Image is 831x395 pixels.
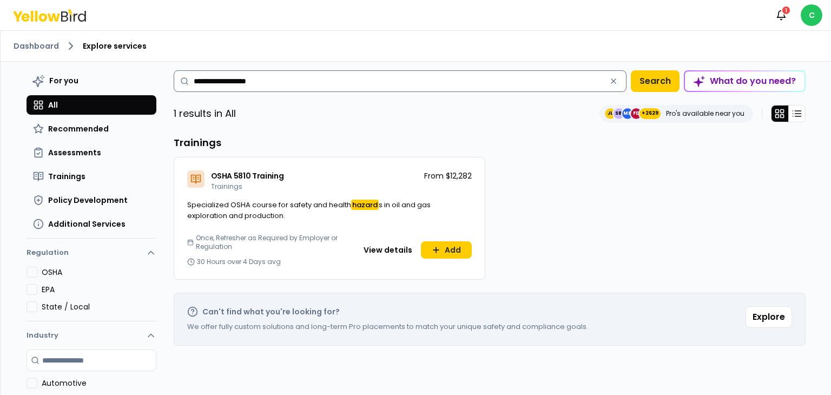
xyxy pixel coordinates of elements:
button: Trainings [27,167,156,186]
span: +2629 [642,108,658,119]
button: Assessments [27,143,156,162]
p: 1 results in All [174,106,236,121]
span: MB [622,108,633,119]
button: Industry [27,321,156,350]
mark: hazard [351,200,379,210]
span: Policy Development [48,195,128,206]
span: FD [631,108,642,119]
span: C [801,4,822,26]
span: Recommended [48,123,109,134]
label: Automotive [42,378,156,389]
button: Policy Development [27,190,156,210]
button: Search [631,70,680,92]
div: Regulation [27,267,156,321]
button: All [27,95,156,115]
label: EPA [42,284,156,295]
span: Trainings [211,182,242,191]
button: 1 [770,4,792,26]
button: What do you need? [684,70,806,92]
span: 30 Hours over 4 Days avg [197,258,281,266]
button: Additional Services [27,214,156,234]
span: JL [605,108,616,119]
span: Assessments [48,147,101,158]
h2: Can't find what you're looking for? [202,306,340,317]
label: OSHA [42,267,156,278]
span: Specialized OSHA course for safety and health [187,200,351,210]
span: Additional Services [48,219,126,229]
span: OSHA 5810 Training [211,170,284,181]
label: State / Local [42,301,156,312]
nav: breadcrumb [14,40,818,52]
h3: Trainings [174,135,806,150]
button: Explore [746,306,792,328]
button: For you [27,70,156,91]
a: Dashboard [14,41,59,51]
p: We offer fully custom solutions and long-term Pro placements to match your unique safety and comp... [187,321,588,332]
span: For you [49,75,78,86]
button: Recommended [27,119,156,139]
div: 1 [781,5,791,15]
span: Trainings [48,171,85,182]
span: Explore services [83,41,147,51]
button: View details [357,241,419,259]
button: Regulation [27,243,156,267]
button: Add [421,241,472,259]
span: Once, Refresher as Required by Employer or Regulation [196,234,353,251]
span: s in oil and gas exploration and production. [187,200,431,221]
p: From $12,282 [424,170,472,181]
span: All [48,100,58,110]
span: SB [614,108,624,119]
p: Pro's available near you [666,109,744,118]
div: What do you need? [685,71,804,91]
